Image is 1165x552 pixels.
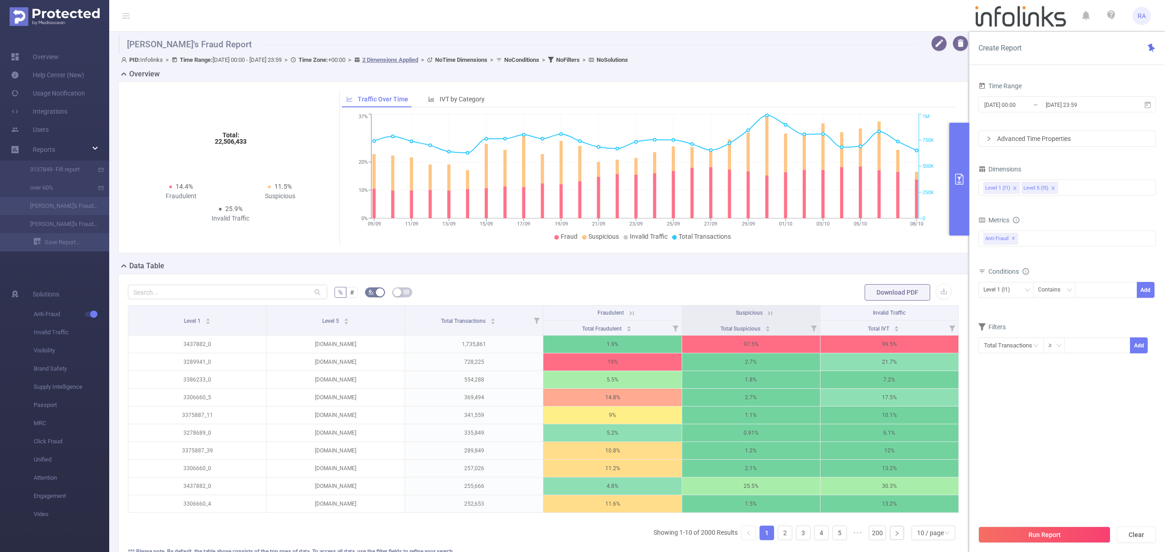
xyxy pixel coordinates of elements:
h1: [PERSON_NAME]'s Fraud Report [118,35,918,54]
i: icon: close [1051,186,1055,191]
i: icon: close [1013,186,1017,191]
a: Integrations [11,102,67,120]
li: Next Page [890,526,904,540]
a: [PERSON_NAME]'s Fraud Report [18,197,98,215]
a: 2 [778,526,792,540]
i: icon: down [1025,287,1030,294]
p: 0.91% [682,424,820,442]
span: Brand Safety [34,360,109,378]
span: Level 1 [184,318,202,324]
p: 5.2% [543,424,681,442]
i: icon: left [746,530,751,536]
span: Invalid Traffic [630,233,668,240]
div: Fraudulent [132,191,231,201]
i: icon: caret-down [626,328,631,331]
li: 5 [832,526,847,540]
span: > [487,56,496,63]
span: Video [34,505,109,523]
p: 2.7% [682,389,820,406]
span: Invalid Traffic [34,323,109,341]
span: Conditions [988,268,1029,275]
input: Start date [983,99,1057,111]
span: RA [1138,7,1146,25]
li: 4 [814,526,829,540]
i: icon: table [404,289,409,295]
a: 3 [796,526,810,540]
p: [DOMAIN_NAME] [267,424,405,442]
p: 554,288 [405,371,543,388]
a: over 60% [18,179,98,197]
span: % [338,289,343,296]
u: 2 Dimensions Applied [362,56,418,63]
span: Metrics [978,216,1009,224]
tspan: 11/09 [405,221,418,227]
span: Engagement [34,487,109,505]
button: Download PDF [865,284,930,301]
p: 3386233_0 [128,371,266,388]
span: > [345,56,354,63]
p: 6.1% [821,424,958,442]
tspan: 25/09 [667,221,680,227]
button: Add [1137,282,1155,298]
b: No Conditions [504,56,539,63]
button: Clear [1117,527,1156,543]
tspan: 19/09 [554,221,567,227]
i: icon: info-circle [1013,217,1019,223]
li: Level 5 (l5) [1022,182,1058,194]
a: Reports [33,141,55,159]
p: 25.5% [682,477,820,495]
span: Filters [978,323,1006,331]
span: Supply Intelligence [34,378,109,396]
p: [DOMAIN_NAME] [267,389,405,406]
i: icon: caret-up [894,325,899,327]
div: Sort [490,317,496,322]
span: Anti-Fraud [983,233,1018,245]
span: > [418,56,427,63]
i: icon: caret-up [626,325,631,327]
p: 3306660_4 [128,495,266,512]
p: 3306660_0 [128,460,266,477]
tspan: 15/09 [480,221,493,227]
i: icon: down [944,530,950,537]
span: > [282,56,290,63]
i: icon: caret-down [344,321,349,323]
img: Protected Media [10,7,100,26]
i: Filter menu [530,306,543,335]
p: 3289941_0 [128,353,266,371]
p: 9% [543,406,681,424]
b: Time Zone: [299,56,328,63]
i: icon: bar-chart [428,96,435,102]
li: Next 5 Pages [851,526,865,540]
input: End date [1045,99,1119,111]
span: Passport [34,396,109,414]
tspan: 03/10 [816,221,829,227]
i: icon: right [986,136,992,141]
p: 12% [821,442,958,459]
button: Add [1130,337,1148,353]
p: 3375887_39 [128,442,266,459]
p: 17.5% [821,389,958,406]
span: ••• [851,526,865,540]
span: # [350,289,354,296]
p: 14.8% [543,389,681,406]
tspan: 29/09 [741,221,755,227]
p: [DOMAIN_NAME] [267,353,405,371]
p: 13.2% [821,495,958,512]
i: Filter menu [807,321,820,335]
p: 30.3% [821,477,958,495]
span: Traffic Over Time [358,95,408,103]
div: ≥ [1048,338,1058,353]
b: No Time Dimensions [435,56,487,63]
a: Overview [11,48,59,66]
p: 3437882_0 [128,336,266,353]
p: 13.2% [821,460,958,477]
p: [DOMAIN_NAME] [267,460,405,477]
p: 11.6% [543,495,681,512]
span: Total Transactions [679,233,731,240]
p: 1.1% [682,406,820,424]
p: 369,494 [405,389,543,406]
span: MRC [34,414,109,432]
i: icon: caret-up [206,317,211,320]
p: 10.1% [821,406,958,424]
